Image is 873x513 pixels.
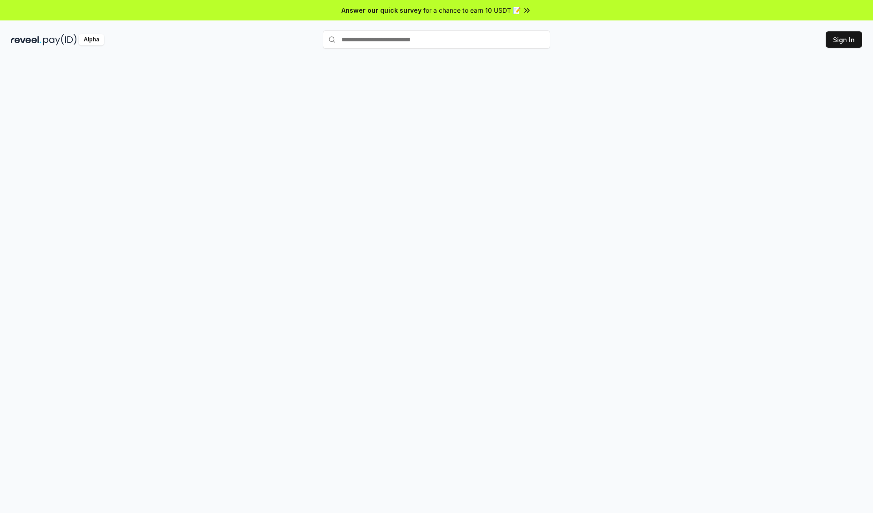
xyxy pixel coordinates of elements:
img: pay_id [43,34,77,45]
img: reveel_dark [11,34,41,45]
span: for a chance to earn 10 USDT 📝 [423,5,521,15]
span: Answer our quick survey [341,5,421,15]
button: Sign In [826,31,862,48]
div: Alpha [79,34,104,45]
